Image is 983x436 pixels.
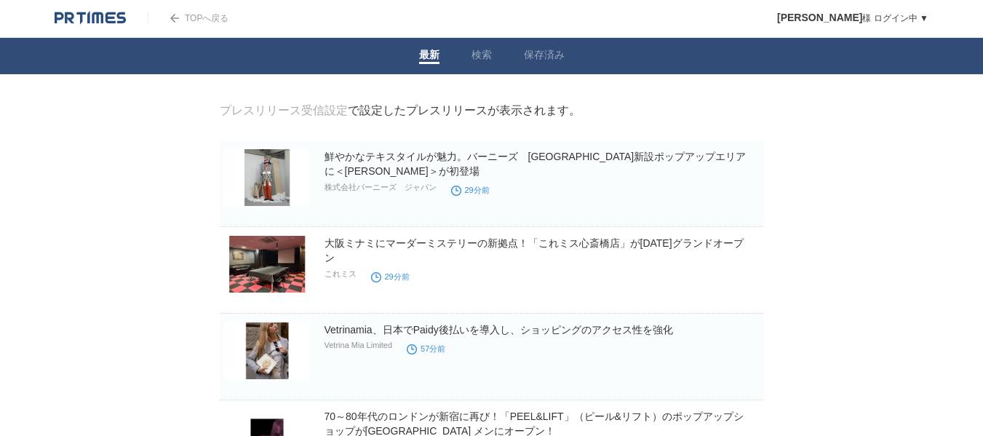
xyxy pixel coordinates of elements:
span: [PERSON_NAME] [777,12,862,23]
a: [PERSON_NAME]様 ログイン中 ▼ [777,13,928,23]
a: 鮮やかなテキスタイルが魅力。バーニーズ [GEOGRAPHIC_DATA]新設ポップアップエリアに＜[PERSON_NAME]＞が初登場 [325,151,747,177]
a: 大阪ミナミにマーダーミステリーの新拠点！「これミス心斎橋店」が[DATE]グランドオープン [325,237,744,263]
time: 29分前 [451,186,490,194]
p: これミス [325,269,357,280]
a: 保存済み [524,49,565,64]
a: Vetrinamia、日本でPaidy後払いを導入し、ショッピングのアクセス性を強化 [325,324,673,336]
a: TOPへ戻る [148,13,228,23]
img: 鮮やかなテキスタイルが魅力。バーニーズ ニューヨーク銀座本店新設ポップアップエリアに＜WATARU TOMINAGA＞が初登場 [224,149,310,206]
img: arrow.png [170,14,179,23]
time: 57分前 [407,344,445,353]
img: 大阪ミナミにマーダーミステリーの新拠点！「これミス心斎橋店」が2025年4月グランドオープン [224,236,310,293]
p: Vetrina Mia Limited [325,341,393,349]
p: 株式会社バーニーズ ジャパン [325,182,437,193]
a: 検索 [471,49,492,64]
a: プレスリリース受信設定 [220,104,348,116]
div: で設定したプレスリリースが表示されます。 [220,103,581,119]
time: 29分前 [371,272,410,281]
a: 最新 [419,49,439,64]
img: logo.png [55,11,126,25]
img: Vetrinamia、日本でPaidy後払いを導入し、ショッピングのアクセス性を強化 [224,322,310,379]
